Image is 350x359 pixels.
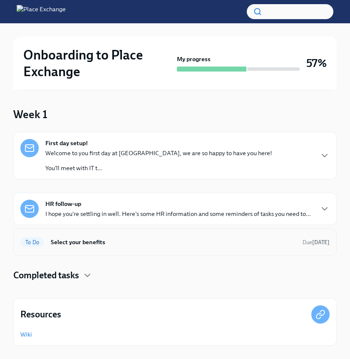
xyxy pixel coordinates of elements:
span: October 1st, 2025 06:00 [303,238,330,246]
span: Due [303,239,330,245]
h4: Resources [20,308,61,321]
strong: HR follow-up [45,200,81,208]
div: Completed tasks [13,269,337,282]
h2: Onboarding to Place Exchange [23,47,174,80]
strong: [DATE] [312,239,330,245]
h3: Week 1 [13,107,47,122]
p: Welcome to you first day at [GEOGRAPHIC_DATA], we are so happy to have you here! [45,149,272,157]
h3: 57% [306,56,327,71]
strong: My progress [177,55,211,63]
span: To Do [20,239,44,245]
a: To DoSelect your benefitsDue[DATE] [20,235,330,249]
p: I hope you're settling in well. Here's some HR information and some reminders of tasks you need t... [45,210,311,218]
strong: First day setup! [45,139,88,147]
h6: Select your benefits [51,238,296,247]
h4: Completed tasks [13,269,79,282]
p: You'll meet with IT t... [45,164,272,172]
a: Wiki [20,330,32,339]
img: Place Exchange [17,5,66,18]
